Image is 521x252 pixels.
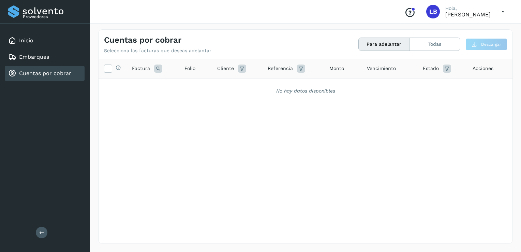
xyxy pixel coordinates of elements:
p: Leticia Bolaños Serrano [445,11,491,18]
div: No hay datos disponibles [107,87,504,95]
p: Proveedores [23,14,82,19]
button: Para adelantar [359,38,410,51]
a: Embarques [19,54,49,60]
p: Selecciona las facturas que deseas adelantar [104,48,211,54]
div: Cuentas por cobrar [5,66,85,81]
div: Embarques [5,50,85,65]
span: Monto [329,65,344,72]
span: Folio [184,65,195,72]
h4: Cuentas por cobrar [104,35,181,45]
button: Todas [410,38,460,51]
button: Descargar [466,38,507,51]
span: Descargar [481,41,501,47]
span: Acciones [473,65,493,72]
span: Cliente [217,65,234,72]
span: Factura [132,65,150,72]
div: Inicio [5,33,85,48]
span: Vencimiento [367,65,396,72]
span: Estado [423,65,439,72]
p: Hola, [445,5,491,11]
span: Referencia [268,65,293,72]
a: Cuentas por cobrar [19,70,71,76]
a: Inicio [19,37,33,44]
